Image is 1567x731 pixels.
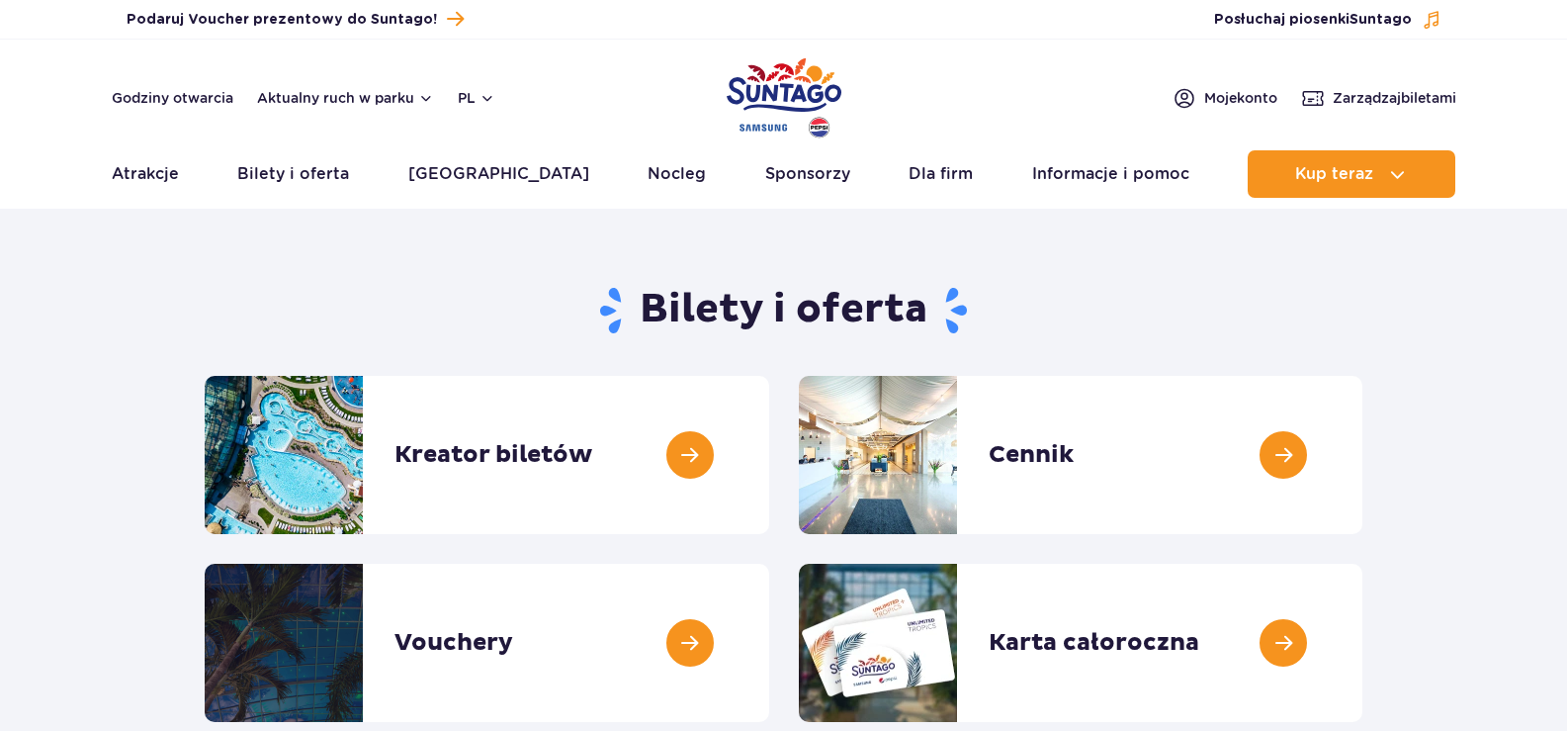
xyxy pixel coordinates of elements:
[1214,10,1441,30] button: Posłuchaj piosenkiSuntago
[765,150,850,198] a: Sponsorzy
[237,150,349,198] a: Bilety i oferta
[1301,86,1456,110] a: Zarządzajbiletami
[1214,10,1412,30] span: Posłuchaj piosenki
[1204,88,1277,108] span: Moje konto
[1248,150,1455,198] button: Kup teraz
[127,10,437,30] span: Podaruj Voucher prezentowy do Suntago!
[648,150,706,198] a: Nocleg
[727,49,841,140] a: Park of Poland
[257,90,434,106] button: Aktualny ruch w parku
[205,285,1362,336] h1: Bilety i oferta
[909,150,973,198] a: Dla firm
[458,88,495,108] button: pl
[1295,165,1373,183] span: Kup teraz
[408,150,589,198] a: [GEOGRAPHIC_DATA]
[1349,13,1412,27] span: Suntago
[1333,88,1456,108] span: Zarządzaj biletami
[1032,150,1189,198] a: Informacje i pomoc
[112,150,179,198] a: Atrakcje
[1173,86,1277,110] a: Mojekonto
[127,6,464,33] a: Podaruj Voucher prezentowy do Suntago!
[112,88,233,108] a: Godziny otwarcia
